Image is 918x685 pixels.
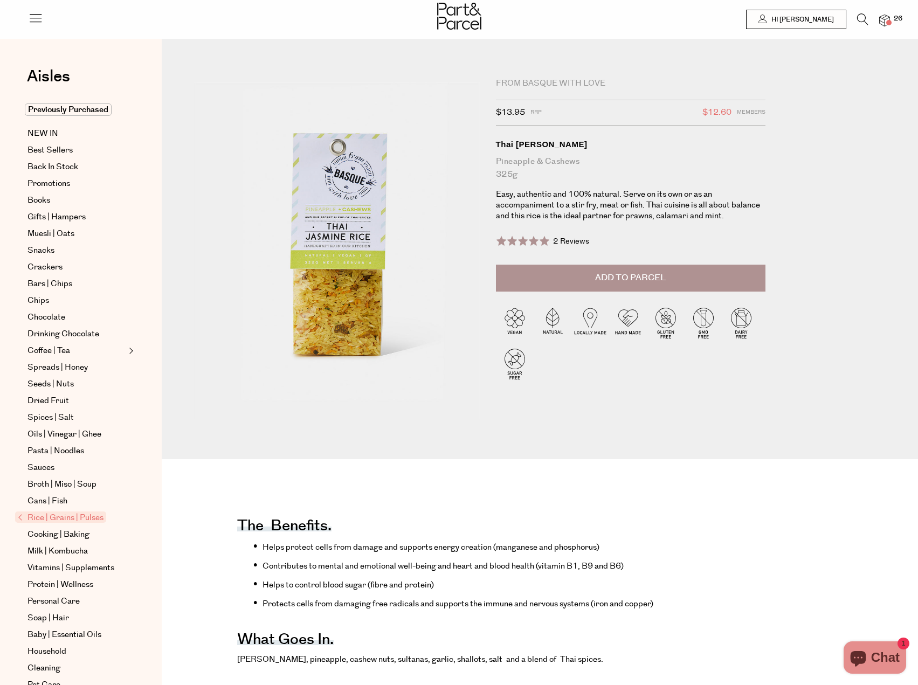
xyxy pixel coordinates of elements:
[840,641,909,676] inbox-online-store-chat: Shopify online store chat
[27,562,114,575] span: Vitamins | Supplements
[27,395,126,407] a: Dried Fruit
[27,261,126,274] a: Crackers
[722,304,760,342] img: P_P-ICONS-Live_Bec_V11_Dairy_Free.svg
[571,304,609,342] img: P_P-ICONS-Live_Bec_V11_Locally_Made_2.svg
[496,265,765,292] button: Add to Parcel
[27,227,74,240] span: Muesli | Oats
[27,328,126,341] a: Drinking Chocolate
[27,361,88,374] span: Spreads | Honey
[27,127,58,140] span: NEW IN
[27,495,126,508] a: Cans | Fish
[27,261,63,274] span: Crackers
[27,645,66,658] span: Household
[253,577,674,592] li: Helps to control blood sugar (fibre and protein)
[27,428,126,441] a: Oils | Vinegar | Ghee
[496,106,525,120] span: $13.95
[737,106,765,120] span: Members
[27,578,126,591] a: Protein | Wellness
[496,139,765,150] div: Thai [PERSON_NAME]
[27,361,126,374] a: Spreads | Honey
[18,511,126,524] a: Rice | Grains | Pulses
[496,189,765,222] p: Easy, authentic and 100% natural. Serve on its own or as an accompaniment to a stir fry, meat or ...
[27,144,73,157] span: Best Sellers
[27,311,65,324] span: Chocolate
[27,612,126,625] a: Soap | Hair
[237,654,603,665] span: [PERSON_NAME], pineapple, cashew nuts, sultanas, garlic, shallots, salt and a blend of Thai spices.
[27,612,69,625] span: Soap | Hair
[27,578,93,591] span: Protein | Wellness
[27,645,126,658] a: Household
[27,545,88,558] span: Milk | Kombucha
[27,461,54,474] span: Sauces
[27,378,74,391] span: Seeds | Nuts
[879,15,890,26] a: 26
[27,161,126,174] a: Back In Stock
[496,155,765,181] div: Pineapple & Cashews 325g
[27,211,86,224] span: Gifts | Hampers
[15,511,106,523] span: Rice | Grains | Pulses
[27,595,80,608] span: Personal Care
[27,411,74,424] span: Spices | Salt
[263,542,599,553] span: Helps protect cells from damage and supports energy creation (manganese and phosphorus)
[237,524,332,531] h4: The benefits.
[27,144,126,157] a: Best Sellers
[496,304,534,342] img: P_P-ICONS-Live_Bec_V11_Vegan.svg
[27,528,89,541] span: Cooking | Baking
[27,428,101,441] span: Oils | Vinegar | Ghee
[702,106,731,120] span: $12.60
[27,68,70,95] a: Aisles
[27,278,72,290] span: Bars | Chips
[27,194,126,207] a: Books
[27,495,67,508] span: Cans | Fish
[746,10,846,29] a: Hi [PERSON_NAME]
[27,445,84,458] span: Pasta | Noodles
[27,294,49,307] span: Chips
[263,598,653,610] span: Protects cells from damaging free radicals and supports the immune and nervous systems (iron and ...
[27,461,126,474] a: Sauces
[27,445,126,458] a: Pasta | Noodles
[437,3,481,30] img: Part&Parcel
[27,294,126,307] a: Chips
[27,161,78,174] span: Back In Stock
[27,65,70,88] span: Aisles
[553,236,589,247] span: 2 Reviews
[27,662,60,675] span: Cleaning
[27,344,70,357] span: Coffee | Tea
[534,304,571,342] img: P_P-ICONS-Live_Bec_V11_Natural.svg
[647,304,685,342] img: P_P-ICONS-Live_Bec_V11_Gluten_Free.svg
[27,103,126,116] a: Previously Purchased
[25,103,112,116] span: Previously Purchased
[27,328,99,341] span: Drinking Chocolate
[27,562,126,575] a: Vitamins | Supplements
[27,344,126,357] a: Coffee | Tea
[27,478,126,491] a: Broth | Miso | Soup
[27,177,70,190] span: Promotions
[27,244,126,257] a: Snacks
[27,278,126,290] a: Bars | Chips
[237,638,334,645] h4: What goes in.
[609,304,647,342] img: P_P-ICONS-Live_Bec_V11_Handmade.svg
[27,478,96,491] span: Broth | Miso | Soup
[27,628,101,641] span: Baby | Essential Oils
[263,561,624,572] span: Contributes to mental and emotional well-being and heart and blood health (vitamin B1, B9 and B6)
[530,106,542,120] span: RRP
[126,344,134,357] button: Expand/Collapse Coffee | Tea
[595,272,666,284] span: Add to Parcel
[27,595,126,608] a: Personal Care
[27,528,126,541] a: Cooking | Baking
[27,395,69,407] span: Dried Fruit
[685,304,722,342] img: P_P-ICONS-Live_Bec_V11_GMO_Free.svg
[27,211,126,224] a: Gifts | Hampers
[27,378,126,391] a: Seeds | Nuts
[27,194,50,207] span: Books
[27,411,126,424] a: Spices | Salt
[891,14,905,24] span: 26
[496,345,534,383] img: P_P-ICONS-Live_Bec_V11_Sugar_Free.svg
[496,78,765,89] div: From Basque With Love
[27,127,126,140] a: NEW IN
[27,177,126,190] a: Promotions
[27,244,54,257] span: Snacks
[27,227,126,240] a: Muesli | Oats
[194,82,480,419] img: Thai Jasmine Rice
[27,662,126,675] a: Cleaning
